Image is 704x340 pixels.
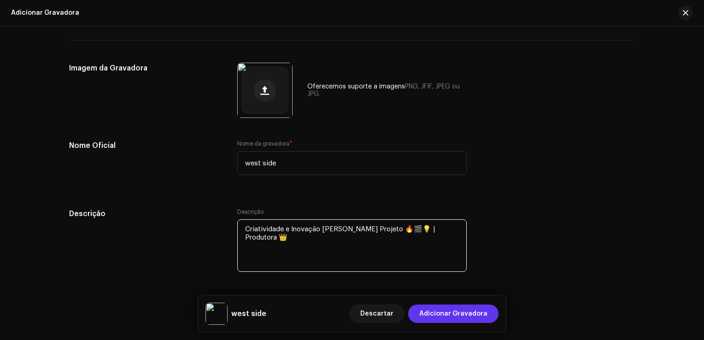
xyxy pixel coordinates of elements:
h5: Imagem da Gravadora [69,63,223,74]
div: Oferecemos suporte a imagens [307,83,467,98]
h5: west side [231,308,266,319]
span: Descartar [360,305,393,323]
button: Descartar [349,305,405,323]
input: Digite algo... [237,151,467,175]
img: 734a1710-54ab-4a4d-af07-46785cc9189e [205,303,228,325]
label: Descrição [237,208,264,216]
span: Adicionar Gravadora [419,305,487,323]
h5: Descrição [69,208,223,219]
h5: Nome Oficial [69,140,223,151]
button: Adicionar Gravadora [408,305,499,323]
label: Nome da gravadora [237,140,293,147]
